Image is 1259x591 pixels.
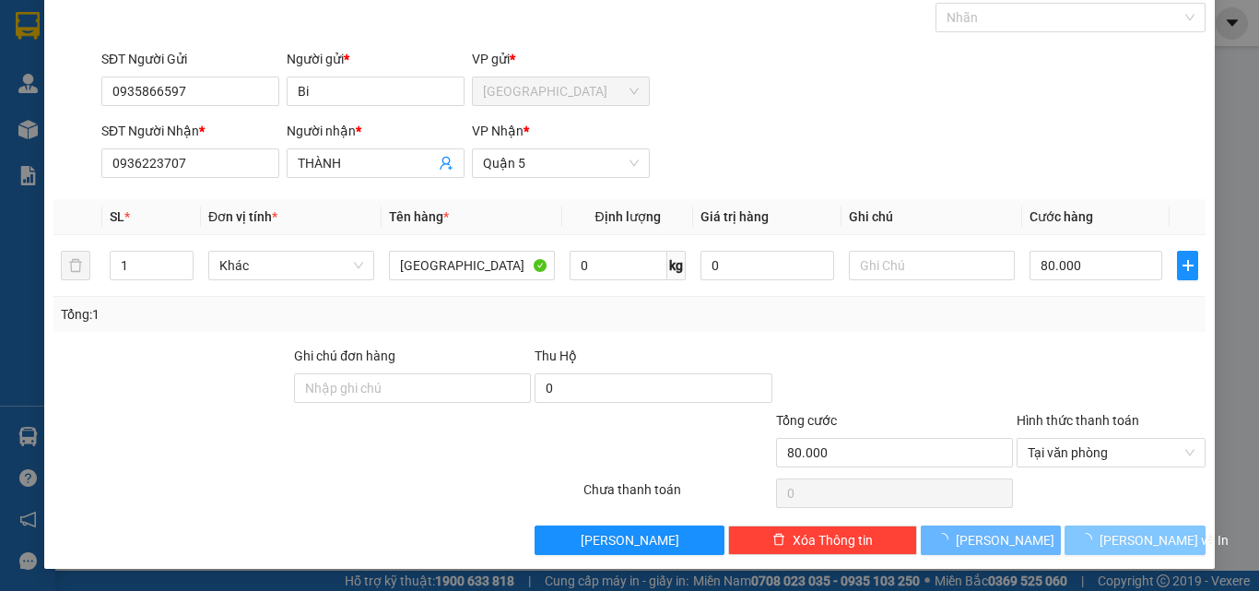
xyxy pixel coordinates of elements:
span: Nhận: [216,18,260,37]
div: SĐT Người Nhận [101,121,279,141]
div: VP gửi [472,49,650,69]
span: Định lượng [594,209,660,224]
button: [PERSON_NAME] [535,526,724,555]
div: Người nhận [287,121,465,141]
input: VD: Bàn, Ghế [389,251,555,280]
div: 0933624635 [216,60,345,86]
div: SĐT Người Gửi [101,49,279,69]
th: Ghi chú [841,199,1022,235]
span: Quận 5 [483,149,639,177]
span: Chưa thu : [213,116,253,160]
span: delete [772,533,785,548]
span: user-add [439,156,453,171]
span: Xóa Thông tin [793,530,873,550]
span: Thu Hộ [535,349,577,363]
span: [PERSON_NAME] [581,530,679,550]
span: Cước hàng [1030,209,1093,224]
button: [PERSON_NAME] [921,526,1062,555]
span: Giá trị hàng [700,209,769,224]
button: deleteXóa Thông tin [728,526,917,555]
div: 120.000 [213,116,347,161]
span: Tại văn phòng [1028,439,1194,467]
span: Ninh Hòa [483,77,639,105]
span: Gửi: [16,16,44,35]
input: 0 [700,251,833,280]
div: THANH [16,57,203,79]
span: Đơn vị tính [208,209,277,224]
span: Khác [219,252,363,279]
span: Tổng cước [776,413,837,428]
label: Hình thức thanh toán [1017,413,1139,428]
div: Chưa thanh toán [582,479,774,512]
div: Quận 5 [216,16,345,38]
span: SL [110,209,124,224]
div: BẮC [216,38,345,60]
button: plus [1177,251,1198,280]
div: Tổng: 1 [61,304,488,325]
label: Ghi chú đơn hàng [294,349,395,363]
div: Người gửi [287,49,465,69]
input: Ghi chú đơn hàng [294,373,531,403]
div: 0906417558 [16,79,203,105]
span: loading [1079,533,1100,546]
input: Ghi Chú [849,251,1015,280]
span: Tên hàng [389,209,449,224]
span: loading [935,533,956,546]
span: [PERSON_NAME] [956,530,1054,550]
span: plus [1178,258,1197,273]
button: [PERSON_NAME] và In [1065,526,1206,555]
button: delete [61,251,90,280]
span: [PERSON_NAME] và In [1100,530,1229,550]
span: VP Nhận [472,124,524,138]
div: [GEOGRAPHIC_DATA] [16,16,203,57]
span: kg [667,251,686,280]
